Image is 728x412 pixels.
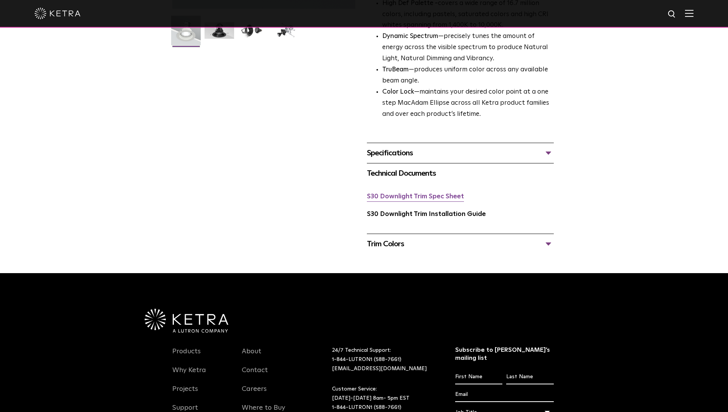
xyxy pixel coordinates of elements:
[382,64,554,87] li: —produces uniform color across any available beam angle.
[382,87,554,120] li: —maintains your desired color point at a one step MacAdam Ellipse across all Ketra product famili...
[382,66,409,73] strong: TruBeam
[367,193,464,200] a: S30 Downlight Trim Spec Sheet
[332,385,436,412] p: Customer Service: [DATE]-[DATE] 8am- 5pm EST
[145,309,228,333] img: Ketra-aLutronCo_White_RGB
[455,387,554,402] input: Email
[205,22,234,44] img: S30 Halo Downlight_Hero_Black_Gradient
[171,16,201,51] img: S30-DownlightTrim-2021-Web-Square
[271,22,301,44] img: S30 Halo Downlight_Exploded_Black
[242,385,267,402] a: Careers
[332,366,427,371] a: [EMAIL_ADDRESS][DOMAIN_NAME]
[685,10,693,17] img: Hamburger%20Nav.svg
[332,405,401,410] a: 1-844-LUTRON1 (588-7661)
[455,346,554,362] h3: Subscribe to [PERSON_NAME]’s mailing list
[332,346,436,373] p: 24/7 Technical Support:
[367,147,554,159] div: Specifications
[506,370,553,384] input: Last Name
[367,167,554,180] div: Technical Documents
[382,33,438,40] strong: Dynamic Spectrum
[367,238,554,250] div: Trim Colors
[667,10,677,19] img: search icon
[367,211,486,218] a: S30 Downlight Trim Installation Guide
[382,31,554,64] li: —precisely tunes the amount of energy across the visible spectrum to produce Natural Light, Natur...
[242,366,268,384] a: Contact
[242,347,261,365] a: About
[172,366,206,384] a: Why Ketra
[35,8,81,19] img: ketra-logo-2019-white
[172,385,198,402] a: Projects
[238,22,267,44] img: S30 Halo Downlight_Table Top_Black
[172,347,201,365] a: Products
[332,357,401,362] a: 1-844-LUTRON1 (588-7661)
[382,89,414,95] strong: Color Lock
[455,370,502,384] input: First Name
